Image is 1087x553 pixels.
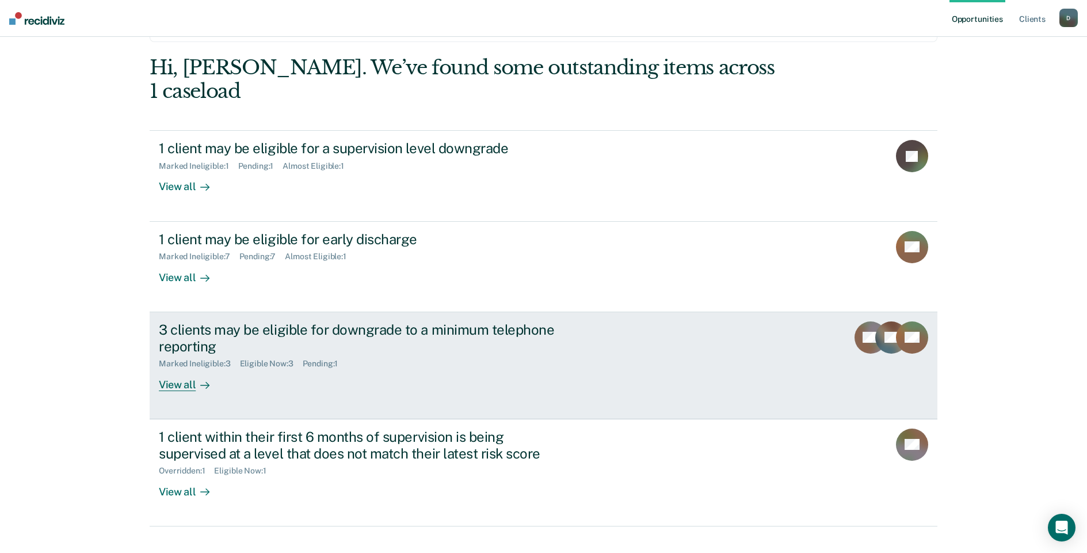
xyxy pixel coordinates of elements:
[1048,514,1075,541] div: Open Intercom Messenger
[150,419,937,527] a: 1 client within their first 6 months of supervision is being supervised at a level that does not ...
[150,222,937,312] a: 1 client may be eligible for early dischargeMarked Ineligible:7Pending:7Almost Eligible:1View all
[283,161,353,171] div: Almost Eligible : 1
[159,252,239,262] div: Marked Ineligible : 7
[159,161,238,171] div: Marked Ineligible : 1
[238,161,283,171] div: Pending : 1
[159,171,223,194] div: View all
[159,429,563,462] div: 1 client within their first 6 months of supervision is being supervised at a level that does not ...
[285,252,356,262] div: Almost Eligible : 1
[214,466,275,476] div: Eligible Now : 1
[150,312,937,419] a: 3 clients may be eligible for downgrade to a minimum telephone reportingMarked Ineligible:3Eligib...
[150,130,937,221] a: 1 client may be eligible for a supervision level downgradeMarked Ineligible:1Pending:1Almost Elig...
[159,369,223,391] div: View all
[9,12,64,25] img: Recidiviz
[150,56,780,103] div: Hi, [PERSON_NAME]. We’ve found some outstanding items across 1 caseload
[240,359,303,369] div: Eligible Now : 3
[159,140,563,157] div: 1 client may be eligible for a supervision level downgrade
[159,466,214,476] div: Overridden : 1
[159,321,563,355] div: 3 clients may be eligible for downgrade to a minimum telephone reporting
[159,231,563,248] div: 1 client may be eligible for early discharge
[239,252,285,262] div: Pending : 7
[1059,9,1078,27] button: D
[303,359,348,369] div: Pending : 1
[159,262,223,284] div: View all
[159,359,239,369] div: Marked Ineligible : 3
[159,476,223,498] div: View all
